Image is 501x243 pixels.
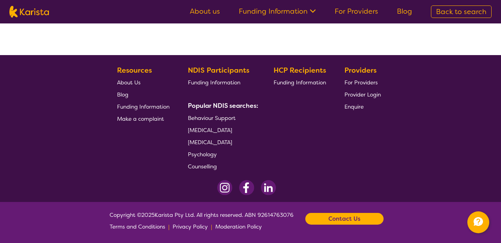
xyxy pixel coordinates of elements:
a: [MEDICAL_DATA] [188,136,255,148]
img: Instagram [217,180,232,195]
b: Popular NDIS searches: [188,102,258,110]
span: For Providers [344,79,378,86]
a: Privacy Policy [173,221,208,232]
b: NDIS Participants [188,66,249,75]
a: Counselling [188,160,255,172]
span: Funding Information [188,79,240,86]
button: Channel Menu [467,211,489,233]
a: [MEDICAL_DATA] [188,124,255,136]
img: LinkedIn [261,180,276,195]
span: Blog [117,91,128,98]
b: HCP Recipients [274,66,326,75]
a: Blog [397,7,412,16]
a: Moderation Policy [215,221,262,232]
span: Counselling [188,163,217,170]
a: Funding Information [239,7,316,16]
img: Facebook [239,180,254,195]
span: Terms and Conditions [110,223,165,230]
img: Karista logo [9,6,49,18]
span: Copyright © 2025 Karista Pty Ltd. All rights reserved. ABN 92614763076 [110,209,294,232]
span: Funding Information [274,79,326,86]
a: Blog [117,88,169,100]
a: Psychology [188,148,255,160]
b: Providers [344,66,377,75]
a: Funding Information [188,76,255,88]
a: Funding Information [117,100,169,113]
a: Enquire [344,100,381,113]
span: Psychology [188,151,217,158]
span: [MEDICAL_DATA] [188,139,232,146]
span: Back to search [436,7,487,16]
span: Make a complaint [117,115,164,122]
a: For Providers [335,7,378,16]
span: Funding Information [117,103,169,110]
span: Behaviour Support [188,114,236,121]
a: Behaviour Support [188,112,255,124]
b: Resources [117,66,152,75]
a: Terms and Conditions [110,221,165,232]
span: Moderation Policy [215,223,262,230]
span: [MEDICAL_DATA] [188,127,232,134]
a: About us [190,7,220,16]
a: Back to search [431,5,492,18]
span: Provider Login [344,91,381,98]
span: Enquire [344,103,364,110]
span: Privacy Policy [173,223,208,230]
b: Contact Us [328,213,360,225]
p: | [168,221,169,232]
span: About Us [117,79,141,86]
a: Make a complaint [117,113,169,125]
a: About Us [117,76,169,88]
a: Provider Login [344,88,381,100]
a: Funding Information [274,76,326,88]
p: | [211,221,212,232]
a: For Providers [344,76,381,88]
